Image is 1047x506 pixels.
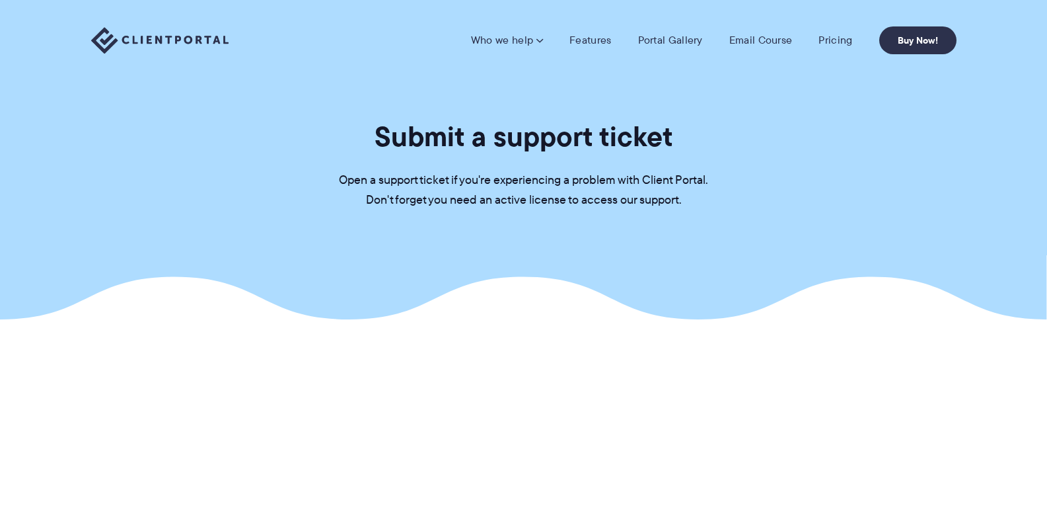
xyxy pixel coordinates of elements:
a: Buy Now! [879,26,957,54]
h1: Submit a support ticket [375,119,673,154]
p: Open a support ticket if you're experiencing a problem with Client Portal. Don't forget you need ... [326,171,722,210]
a: Who we help [471,34,543,47]
a: Email Course [729,34,793,47]
a: Pricing [818,34,852,47]
a: Portal Gallery [638,34,703,47]
a: Features [569,34,611,47]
